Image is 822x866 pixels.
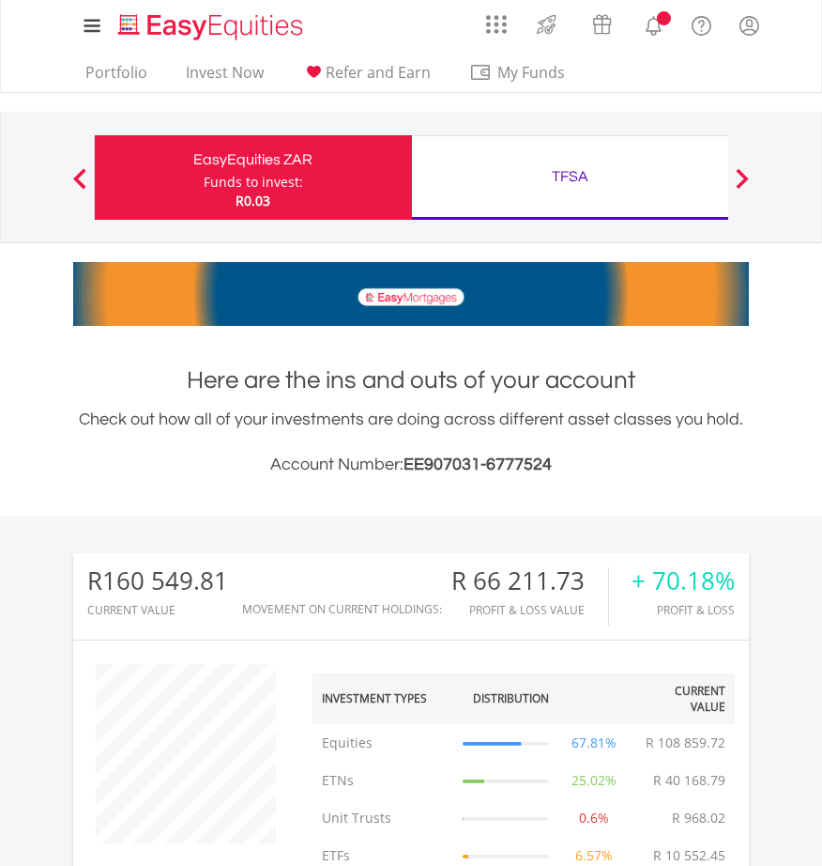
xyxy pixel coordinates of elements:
[403,456,552,473] span: EE907031-6777524
[632,567,735,595] div: + 70.18%
[326,62,431,83] span: Refer and Earn
[312,724,453,762] td: Equities
[242,603,442,615] div: Movement on Current Holdings:
[723,178,761,196] button: Next
[114,11,311,42] img: EasyEquities_Logo.png
[725,5,773,46] a: My Profile
[73,407,749,478] div: Check out how all of your investments are doing across different asset classes you hold.
[636,724,735,762] td: R 108 859.72
[73,262,749,326] img: EasyMortage Promotion Banner
[558,799,629,837] td: 0.6%
[236,192,270,209] span: R0.03
[312,762,453,799] td: ETNs
[178,63,271,92] a: Invest Now
[78,63,155,92] a: Portfolio
[677,5,725,42] a: FAQ's and Support
[662,799,735,837] td: R 968.02
[73,363,749,397] h1: Here are the ins and outs of your account
[474,5,519,35] a: AppsGrid
[312,673,453,724] th: Investment Types
[630,5,677,42] a: Notifications
[486,14,507,35] img: grid-menu-icon.svg
[473,690,549,706] div: Distribution
[61,178,99,196] button: Previous
[106,147,401,173] div: EasyEquities ZAR
[87,604,228,616] div: CURRENT VALUE
[531,9,562,39] img: thrive-v2.svg
[586,9,617,39] img: vouchers-v2.svg
[295,63,438,92] a: Refer and Earn
[451,567,608,595] div: R 66 211.73
[312,799,453,837] td: Unit Trusts
[558,762,629,799] td: 25.02%
[204,173,303,192] div: Funds to invest:
[87,567,228,595] div: R160 549.81
[574,5,630,39] a: Vouchers
[632,604,735,616] div: Profit & Loss
[451,604,608,616] div: Profit & Loss Value
[558,724,629,762] td: 67.81%
[469,60,592,85] span: My Funds
[629,673,735,724] th: Current Value
[73,452,749,478] h3: Account Number:
[644,762,735,799] td: R 40 168.79
[423,163,718,190] div: TFSA
[111,5,311,42] a: Home page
